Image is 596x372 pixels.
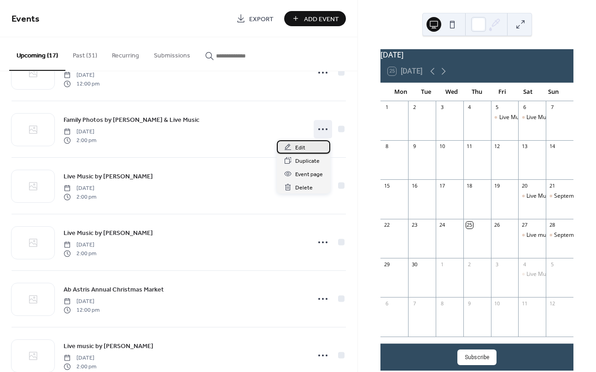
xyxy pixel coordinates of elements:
[541,83,566,101] div: Sun
[64,229,153,238] span: Live Music by [PERSON_NAME]
[466,104,473,111] div: 4
[549,261,555,268] div: 5
[64,171,153,182] a: Live Music by [PERSON_NAME]
[521,104,528,111] div: 6
[295,156,320,166] span: Duplicate
[105,37,146,70] button: Recurring
[411,182,418,189] div: 16
[438,143,445,150] div: 10
[295,170,323,179] span: Event page
[414,83,439,101] div: Tue
[383,261,390,268] div: 29
[521,300,528,307] div: 11
[64,284,164,295] a: Ab Astris Annual Christmas Market
[438,300,445,307] div: 8
[494,182,501,189] div: 19
[388,83,413,101] div: Mon
[518,114,546,121] div: Live Music by Julia Rose
[284,11,346,26] button: Add Event
[64,184,96,193] span: [DATE]
[457,349,497,365] button: Subscribe
[383,104,390,111] div: 1
[494,222,501,229] div: 26
[64,71,99,80] span: [DATE]
[546,231,573,239] div: September Wine Club Release Party
[64,114,199,125] a: Family Photos by [PERSON_NAME] & Live Music
[518,231,546,239] div: Live music by Jeremy Fowler
[549,222,555,229] div: 28
[466,143,473,150] div: 11
[64,249,96,258] span: 2:00 pm
[438,222,445,229] div: 24
[518,192,546,200] div: Live Music by Anthony Garcia
[466,222,473,229] div: 25
[304,14,339,24] span: Add Event
[64,193,96,201] span: 2:00 pm
[499,114,578,121] div: Live Music by [PERSON_NAME]
[466,261,473,268] div: 2
[411,222,418,229] div: 23
[411,300,418,307] div: 7
[64,128,96,136] span: [DATE]
[65,37,105,70] button: Past (31)
[521,182,528,189] div: 20
[64,362,96,371] span: 2:00 pm
[546,192,573,200] div: September Wine Club Release Party
[466,300,473,307] div: 9
[9,37,65,71] button: Upcoming (17)
[64,115,199,125] span: Family Photos by [PERSON_NAME] & Live Music
[64,241,96,249] span: [DATE]
[64,341,153,351] a: Live music by [PERSON_NAME]
[438,104,445,111] div: 3
[521,143,528,150] div: 13
[146,37,198,70] button: Submissions
[411,104,418,111] div: 2
[383,143,390,150] div: 8
[464,83,490,101] div: Thu
[549,300,555,307] div: 12
[380,49,573,60] div: [DATE]
[383,182,390,189] div: 15
[438,261,445,268] div: 1
[466,182,473,189] div: 18
[494,143,501,150] div: 12
[64,172,153,182] span: Live Music by [PERSON_NAME]
[295,143,305,153] span: Edit
[411,143,418,150] div: 9
[64,80,99,88] span: 12:00 pm
[295,183,313,193] span: Delete
[438,182,445,189] div: 17
[549,143,555,150] div: 14
[549,182,555,189] div: 21
[494,261,501,268] div: 3
[494,300,501,307] div: 10
[521,222,528,229] div: 27
[411,261,418,268] div: 30
[64,298,99,306] span: [DATE]
[439,83,464,101] div: Wed
[64,136,96,144] span: 2:00 pm
[12,10,40,28] span: Events
[491,114,519,121] div: Live Music by Jeremy Wilson
[249,14,274,24] span: Export
[64,354,96,362] span: [DATE]
[64,228,153,238] a: Live Music by [PERSON_NAME]
[64,342,153,351] span: Live music by [PERSON_NAME]
[515,83,541,101] div: Sat
[383,300,390,307] div: 6
[490,83,515,101] div: Fri
[383,222,390,229] div: 22
[229,11,280,26] a: Export
[521,261,528,268] div: 4
[64,285,164,295] span: Ab Astris Annual Christmas Market
[64,306,99,314] span: 12:00 pm
[494,104,501,111] div: 5
[518,270,546,278] div: Live Music by Tim Bond
[549,104,555,111] div: 7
